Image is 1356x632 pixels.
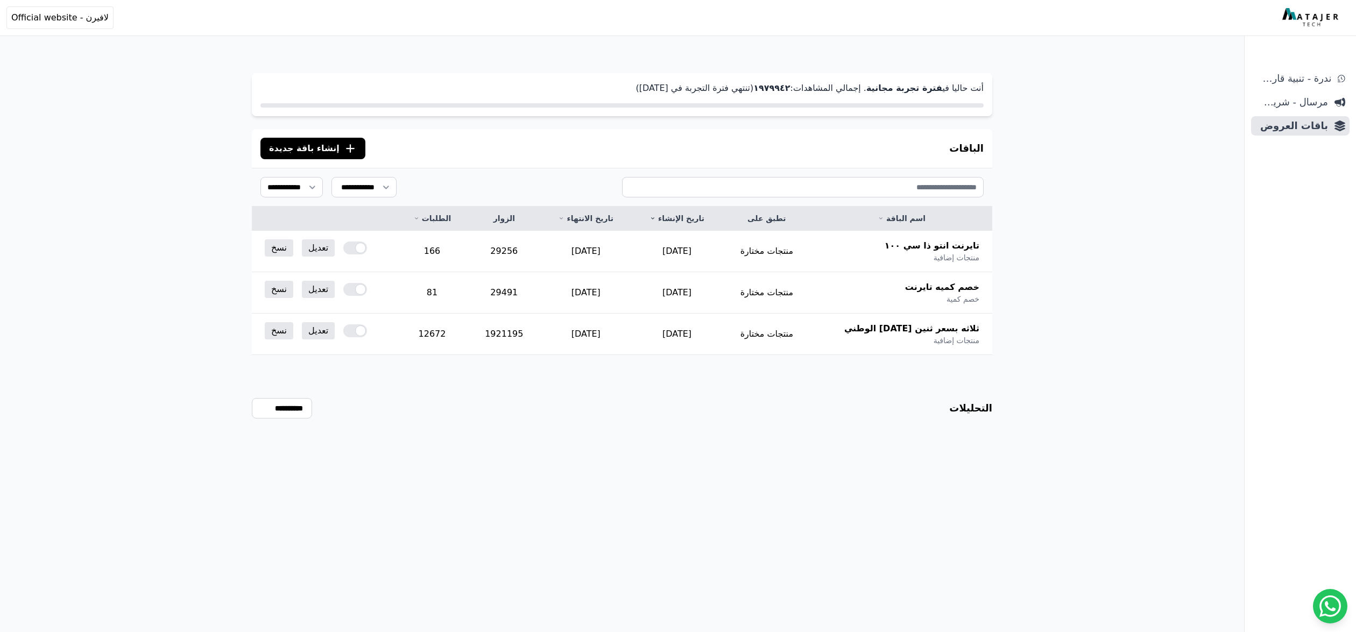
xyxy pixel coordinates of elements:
span: خصم كمية [947,294,979,304]
h3: الباقات [949,141,984,156]
strong: فترة تجربة مجانية [866,83,942,93]
a: تعديل [302,281,335,298]
td: 1921195 [468,314,540,355]
p: أنت حاليا في . إجمالي المشاهدات: (تنتهي فترة التجربة في [DATE]) [260,82,984,95]
td: [DATE] [632,231,723,272]
td: [DATE] [540,272,632,314]
a: الطلبات [409,213,455,224]
span: إنشاء باقة جديدة [269,142,340,155]
button: لافيرن - Official website [6,6,114,29]
span: تايرنت انتو ذا سي ١٠٠ [885,239,979,252]
a: نسخ [265,322,293,339]
span: باقات العروض [1255,118,1328,133]
td: [DATE] [632,314,723,355]
a: تعديل [302,322,335,339]
span: خصم كميه تايرنت [905,281,979,294]
td: [DATE] [632,272,723,314]
td: 29256 [468,231,540,272]
h3: التحليلات [949,401,992,416]
img: MatajerTech Logo [1282,8,1341,27]
span: ثلاثه بسعر ثنين [DATE] الوطني [844,322,979,335]
span: ندرة - تنبية قارب علي النفاذ [1255,71,1331,86]
a: نسخ [265,239,293,257]
a: نسخ [265,281,293,298]
td: 29491 [468,272,540,314]
td: منتجات مختارة [722,272,811,314]
button: إنشاء باقة جديدة [260,138,365,159]
a: اسم الباقة [824,213,979,224]
th: الزوار [468,207,540,231]
td: 81 [396,272,468,314]
strong: ١٩٧٩٩٤٢ [753,83,790,93]
td: 166 [396,231,468,272]
a: تاريخ الإنشاء [645,213,710,224]
th: تطبق على [722,207,811,231]
span: مرسال - شريط دعاية [1255,95,1328,110]
span: منتجات إضافية [934,252,979,263]
span: لافيرن - Official website [11,11,109,24]
td: منتجات مختارة [722,231,811,272]
td: 12672 [396,314,468,355]
td: منتجات مختارة [722,314,811,355]
a: تاريخ الانتهاء [553,213,619,224]
a: تعديل [302,239,335,257]
td: [DATE] [540,231,632,272]
td: [DATE] [540,314,632,355]
span: منتجات إضافية [934,335,979,346]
